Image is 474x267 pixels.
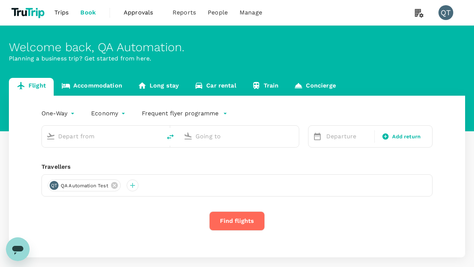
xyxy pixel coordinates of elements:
[438,5,453,20] div: QT
[80,8,96,17] span: Book
[56,182,113,189] span: QA Automation Test
[41,162,433,171] div: Travellers
[58,131,146,142] input: Depart from
[91,108,127,119] div: Economy
[326,132,370,141] p: Departure
[209,211,265,231] button: Find flights
[240,8,262,17] span: Manage
[294,135,295,137] button: Open
[187,78,244,96] a: Car rental
[50,181,59,190] div: QT
[9,40,465,54] div: Welcome back , QA Automation .
[142,109,227,118] button: Frequent flyer programme
[9,78,54,96] a: Flight
[161,128,179,146] button: delete
[392,133,421,141] span: Add return
[156,135,158,137] button: Open
[6,237,30,261] iframe: Button to launch messaging window
[130,78,187,96] a: Long stay
[244,78,287,96] a: Train
[286,78,343,96] a: Concierge
[9,4,49,21] img: TruTrip logo
[173,8,196,17] span: Reports
[48,179,121,191] div: QTQA Automation Test
[54,8,69,17] span: Trips
[124,8,161,17] span: Approvals
[9,54,465,63] p: Planning a business trip? Get started from here.
[54,78,130,96] a: Accommodation
[142,109,218,118] p: Frequent flyer programme
[196,131,283,142] input: Going to
[208,8,228,17] span: People
[41,108,76,119] div: One-Way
